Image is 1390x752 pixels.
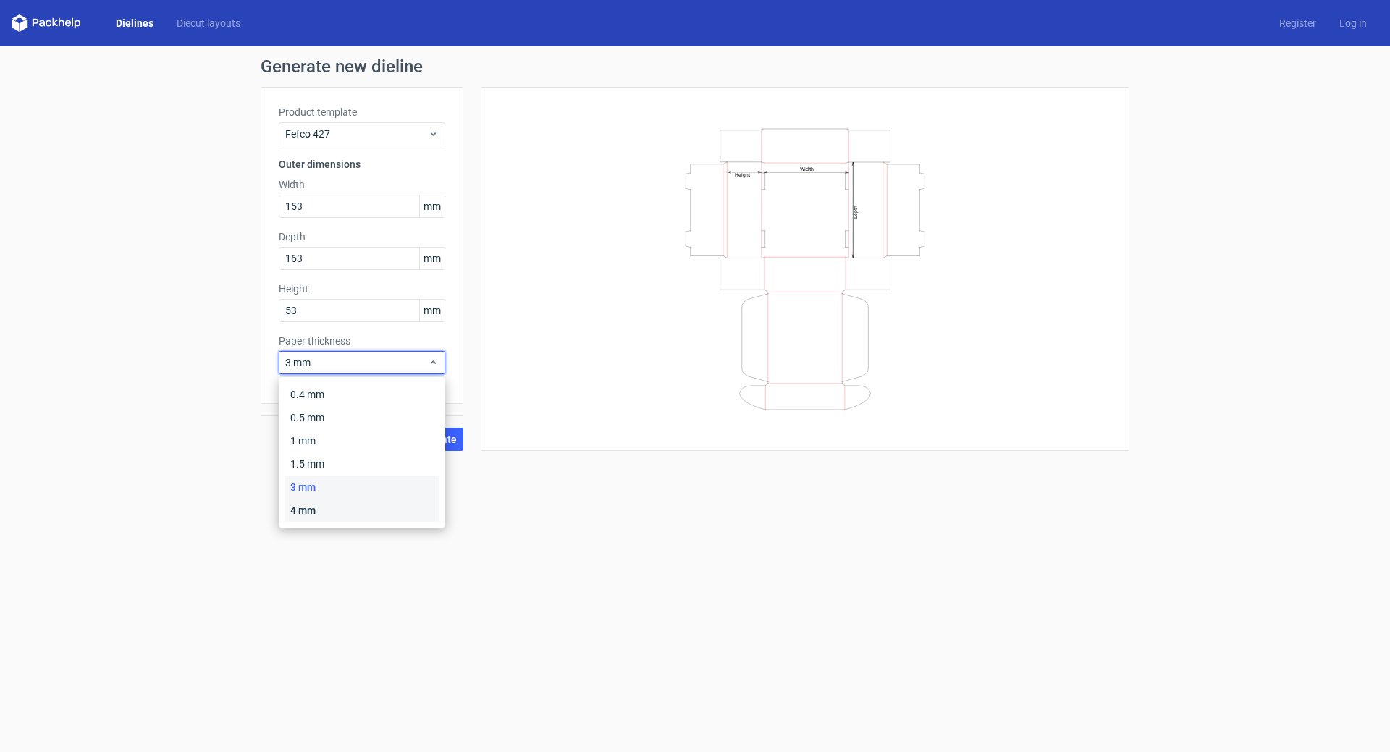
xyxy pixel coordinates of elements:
span: 3 mm [285,355,428,370]
label: Width [279,177,445,192]
a: Diecut layouts [165,16,252,30]
label: Height [279,282,445,296]
label: Product template [279,105,445,119]
a: Log in [1328,16,1378,30]
span: mm [419,248,445,269]
a: Dielines [104,16,165,30]
text: Depth [853,205,859,218]
div: 0.4 mm [285,383,439,406]
span: Fefco 427 [285,127,428,141]
h3: Outer dimensions [279,157,445,172]
div: 3 mm [285,476,439,499]
span: mm [419,300,445,321]
a: Register [1268,16,1328,30]
text: Height [735,172,750,177]
label: Paper thickness [279,334,445,348]
div: 4 mm [285,499,439,522]
text: Width [800,165,814,172]
div: 1 mm [285,429,439,452]
span: mm [419,195,445,217]
div: 1.5 mm [285,452,439,476]
h1: Generate new dieline [261,58,1129,75]
div: 0.5 mm [285,406,439,429]
label: Depth [279,229,445,244]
